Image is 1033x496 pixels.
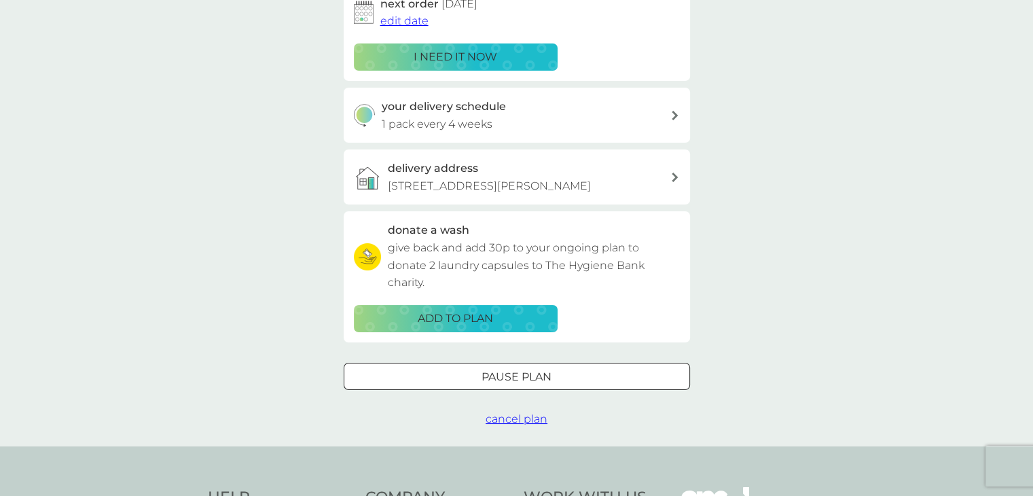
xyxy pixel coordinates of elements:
p: ADD TO PLAN [418,310,493,327]
h3: delivery address [388,160,478,177]
button: ADD TO PLAN [354,305,558,332]
button: i need it now [354,43,558,71]
h3: your delivery schedule [382,98,506,116]
span: cancel plan [486,412,547,425]
a: delivery address[STREET_ADDRESS][PERSON_NAME] [344,149,690,205]
button: Pause plan [344,363,690,390]
button: cancel plan [486,410,547,428]
span: edit date [380,14,429,27]
p: Pause plan [482,368,551,386]
h3: donate a wash [388,222,469,239]
button: your delivery schedule1 pack every 4 weeks [344,88,690,143]
button: edit date [380,12,429,30]
p: [STREET_ADDRESS][PERSON_NAME] [388,177,591,195]
p: i need it now [414,48,497,66]
p: give back and add 30p to your ongoing plan to donate 2 laundry capsules to The Hygiene Bank charity. [388,239,680,291]
p: 1 pack every 4 weeks [382,116,492,133]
